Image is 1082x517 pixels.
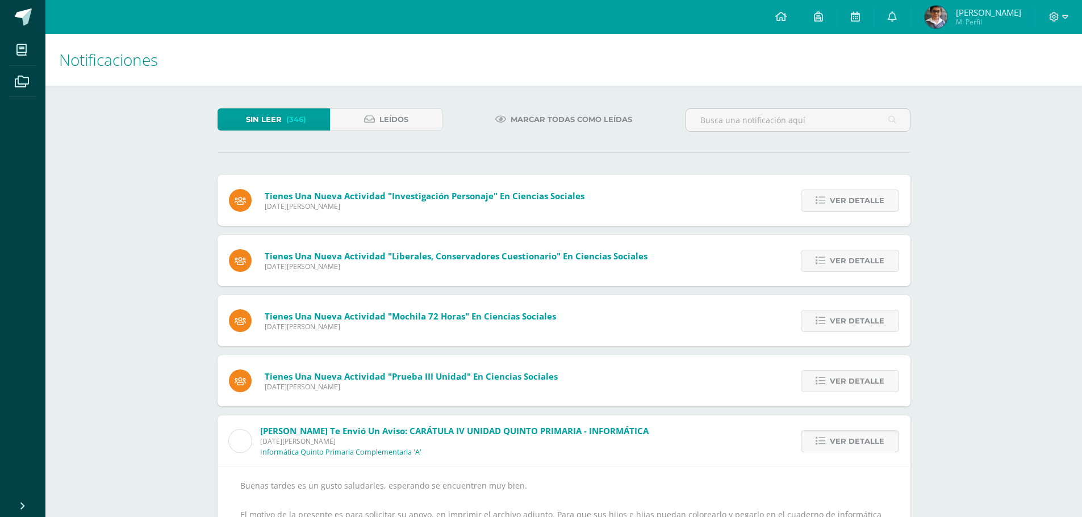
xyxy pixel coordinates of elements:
span: Sin leer [246,109,282,130]
a: Sin leer(346) [218,108,330,131]
span: Ver detalle [830,250,884,271]
span: Tienes una nueva actividad "Prueba III unidad" En Ciencias Sociales [265,371,558,382]
span: Marcar todas como leídas [511,109,632,130]
span: [PERSON_NAME] [956,7,1021,18]
span: [DATE][PERSON_NAME] [265,201,584,211]
span: Tienes una nueva actividad "liberales, conservadores cuestionario" En Ciencias Sociales [265,250,647,262]
span: Tienes una nueva actividad "Investigación personaje" En Ciencias Sociales [265,190,584,201]
span: [DATE][PERSON_NAME] [260,436,649,446]
span: [DATE][PERSON_NAME] [265,322,556,331]
span: Ver detalle [830,431,884,452]
span: [DATE][PERSON_NAME] [265,382,558,392]
img: e698ad524c4ed887dcf12cd732f43c8c.png [925,6,947,28]
span: Notificaciones [59,49,158,70]
span: Ver detalle [830,190,884,211]
span: Ver detalle [830,310,884,331]
span: Ver detalle [830,371,884,392]
a: Leídos [330,108,442,131]
img: cae4b36d6049cd6b8500bd0f72497672.png [229,430,252,452]
a: Marcar todas como leídas [481,108,646,131]
span: (346) [286,109,306,130]
input: Busca una notificación aquí [686,109,910,131]
span: Tienes una nueva actividad "Mochila 72 horas" En Ciencias Sociales [265,310,556,322]
span: Mi Perfil [956,17,1021,27]
span: Leídos [379,109,408,130]
span: [DATE][PERSON_NAME] [265,262,647,271]
p: Informática Quinto Primaria Complementaria 'A' [260,448,421,457]
span: [PERSON_NAME] te envió un aviso: CARÁTULA IV UNIDAD QUINTO PRIMARIA - INFORMÁTICA [260,425,649,436]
